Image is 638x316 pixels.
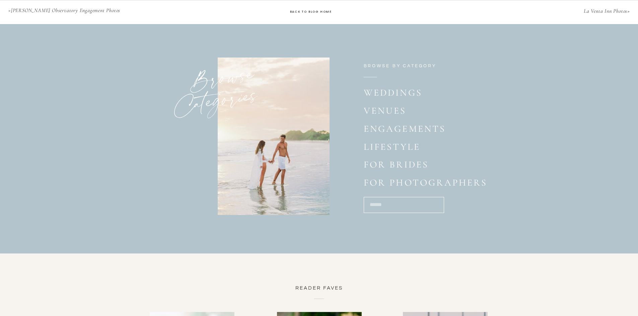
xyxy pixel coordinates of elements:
p: reader faves [270,285,368,293]
a: venues [364,105,422,118]
a: for brides [364,159,497,172]
h2: browse by category [364,62,461,69]
a: lifestyle [364,141,418,154]
a: for photographers [364,177,497,190]
a: Weddings [364,87,424,100]
a: La Venta Inn Photos [584,8,627,14]
p: Browse Categories [139,63,257,110]
a: [PERSON_NAME] Observatory Engagement Photos [11,7,120,14]
a: engagements [364,123,431,136]
p: » [476,8,630,17]
a: back to blog home [290,9,349,15]
p: « [8,7,144,16]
